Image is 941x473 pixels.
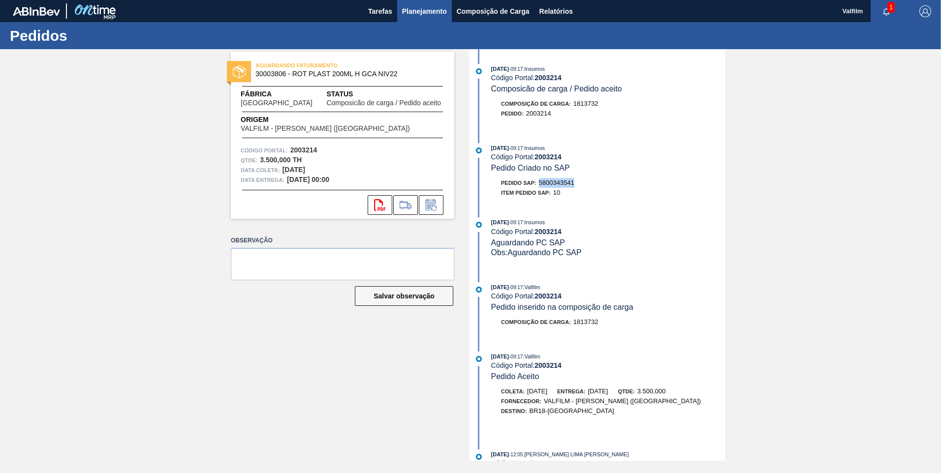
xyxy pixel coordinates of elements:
span: Data entrega: [241,175,284,185]
span: [GEOGRAPHIC_DATA] [241,99,313,107]
span: 30003806 - ROT PLAST 200ML H GCA NIV22 [255,70,434,78]
span: Fornecedor: [501,398,541,404]
span: Origem [241,115,438,125]
img: atual [476,287,482,293]
span: Entrega: [557,388,585,394]
img: atual [476,148,482,153]
img: Logout [919,5,931,17]
span: VALFILM - [PERSON_NAME] ([GEOGRAPHIC_DATA]) [544,397,701,405]
span: Data coleta: [241,165,280,175]
span: 1 [887,2,895,13]
span: Composição de Carga [457,5,530,17]
strong: 2003214 [534,153,562,161]
span: : Insumos [523,66,545,72]
div: Abrir arquivo PDF [368,195,392,215]
span: 1813732 [573,100,598,107]
span: VALFILM - [PERSON_NAME] ([GEOGRAPHIC_DATA]) [241,125,410,132]
span: - 12:05 [509,452,523,457]
span: : Valfilm [523,354,540,359]
span: Obs: Aguardando PC SAP [491,248,582,257]
span: [DATE] [491,145,509,151]
span: Status [326,89,444,99]
strong: 2003214 [534,459,562,467]
span: 10 [553,189,560,196]
span: Tarefas [368,5,392,17]
div: Código Portal: [491,459,725,467]
span: Composição de Carga : [501,319,571,325]
span: Pedido SAP: [501,180,536,186]
span: : [PERSON_NAME] LIMA [PERSON_NAME] [523,451,628,457]
div: Informar alteração no pedido [419,195,443,215]
span: Pedido Criado no SAP [491,164,570,172]
img: status [233,65,246,78]
span: Pedido inserido na composição de carga [491,303,633,311]
span: 3.500,000 [637,387,666,395]
div: Código Portal: [491,228,725,236]
div: Código Portal: [491,292,725,300]
span: 1813732 [573,318,598,325]
strong: 3.500,000 TH [260,156,302,164]
strong: 2003214 [290,146,317,154]
span: : Insumos [523,145,545,151]
span: Coleta: [501,388,525,394]
span: [DATE] [491,219,509,225]
span: : Insumos [523,219,545,225]
span: [DATE] [491,284,509,290]
strong: 2003214 [534,74,562,82]
span: - 09:17 [509,285,523,290]
div: Ir para Composição de Carga [393,195,418,215]
div: Código Portal: [491,74,725,82]
img: atual [476,454,482,460]
span: Código Portal: [241,146,288,155]
span: Qtde: [618,388,634,394]
span: - 09:17 [509,220,523,225]
strong: [DATE] [282,166,305,174]
div: Código Portal: [491,361,725,369]
img: atual [476,68,482,74]
span: Composição de Carga : [501,101,571,107]
span: AGUARDANDO FATURAMENTO [255,60,393,70]
span: Qtde : [241,155,257,165]
img: atual [476,356,482,362]
button: Salvar observação [355,286,453,306]
span: Planejamento [402,5,447,17]
span: [DATE] [491,354,509,359]
h1: Pedidos [10,30,185,41]
span: 5800343541 [539,179,574,186]
span: Composicão de carga / Pedido aceito [326,99,441,107]
img: TNhmsLtSVTkK8tSr43FrP2fwEKptu5GPRR3wAAAABJRU5ErkJggg== [13,7,60,16]
span: Relatórios [539,5,573,17]
span: - 09:17 [509,146,523,151]
strong: 2003214 [534,361,562,369]
span: Composicão de carga / Pedido aceito [491,85,622,93]
div: Código Portal: [491,153,725,161]
strong: 2003214 [534,292,562,300]
span: [DATE] [588,387,608,395]
span: [DATE] [491,66,509,72]
span: - 09:17 [509,354,523,359]
strong: [DATE] 00:00 [287,176,329,183]
span: Item pedido SAP: [501,190,551,196]
span: : Valfilm [523,284,540,290]
span: Aguardando PC SAP [491,238,565,247]
button: Notificações [871,4,902,18]
span: Destino: [501,408,527,414]
span: - 09:17 [509,66,523,72]
span: [DATE] [491,451,509,457]
span: BR18-[GEOGRAPHIC_DATA] [530,407,614,414]
span: Fábrica [241,89,326,99]
label: Observação [231,234,454,248]
span: Pedido : [501,111,524,117]
span: [DATE] [527,387,547,395]
img: atual [476,222,482,228]
span: 2003214 [526,110,551,117]
span: Pedido Aceito [491,372,539,381]
strong: 2003214 [534,228,562,236]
